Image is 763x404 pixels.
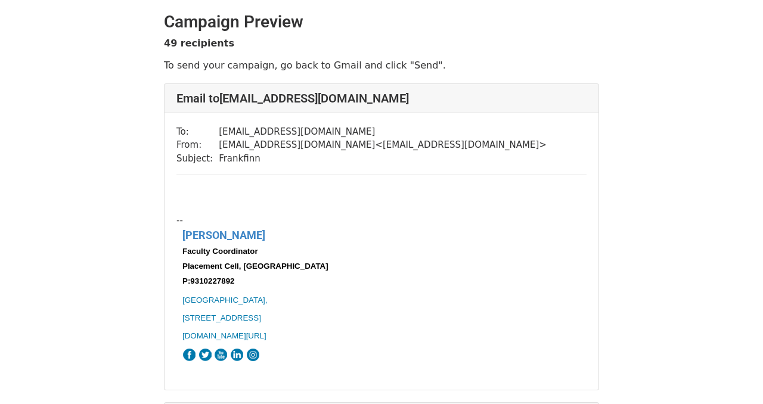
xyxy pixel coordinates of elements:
[176,365,587,378] div: ​
[182,331,266,340] a: [DOMAIN_NAME][URL]
[182,247,328,285] font: Faculty Coordinator Placement Cell, [GEOGRAPHIC_DATA] P:
[164,12,599,32] h2: Campaign Preview
[182,313,261,322] span: [STREET_ADDRESS]
[214,348,228,362] img: youtube icon
[230,348,244,362] img: linkedin icon
[219,152,547,166] td: Frankfinn
[176,125,219,139] td: To:
[182,296,267,304] span: [GEOGRAPHIC_DATA],
[219,125,547,139] td: [EMAIL_ADDRESS][DOMAIN_NAME]
[219,138,547,152] td: [EMAIL_ADDRESS][DOMAIN_NAME] < [EMAIL_ADDRESS][DOMAIN_NAME] >
[182,348,196,362] img: facebook icon
[164,38,234,49] strong: 49 recipients
[176,91,587,105] h4: Email to [EMAIL_ADDRESS][DOMAIN_NAME]
[198,348,212,362] img: twitter icon
[176,138,219,152] td: From:
[182,229,265,241] font: [PERSON_NAME]
[164,59,599,72] p: To send your campaign, go back to Gmail and click "Send".
[246,348,260,362] img: instagram icon
[190,276,234,285] font: 9310227892
[176,152,219,166] td: Subject:
[176,215,183,226] span: --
